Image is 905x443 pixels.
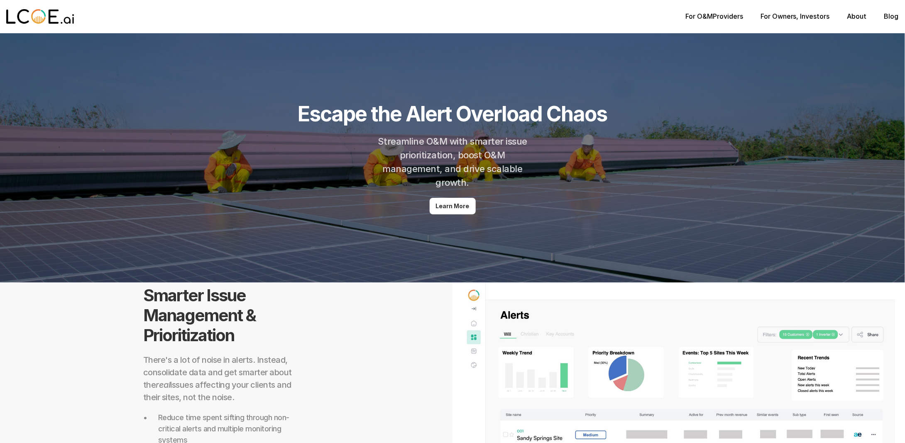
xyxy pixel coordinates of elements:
[847,12,867,20] a: About
[143,285,309,345] h1: Smarter Issue Management & Prioritization
[761,12,797,20] a: For Owners
[884,12,899,20] a: Blog
[761,12,830,20] p: , Investors
[298,101,607,126] h1: Escape the Alert Overload Chaos
[436,203,470,210] p: Learn More
[156,380,171,390] em: real
[685,12,713,20] a: For O&M
[372,135,533,190] h2: Streamline O&M with smarter issue prioritization, boost O&M management, and drive scalable growth.
[143,354,309,404] h2: There's a lot of noise in alerts. Instead, consolidate data and get smarter about the issues affe...
[430,198,476,214] a: Learn More
[756,337,905,443] iframe: Chat Widget
[685,12,743,20] p: Providers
